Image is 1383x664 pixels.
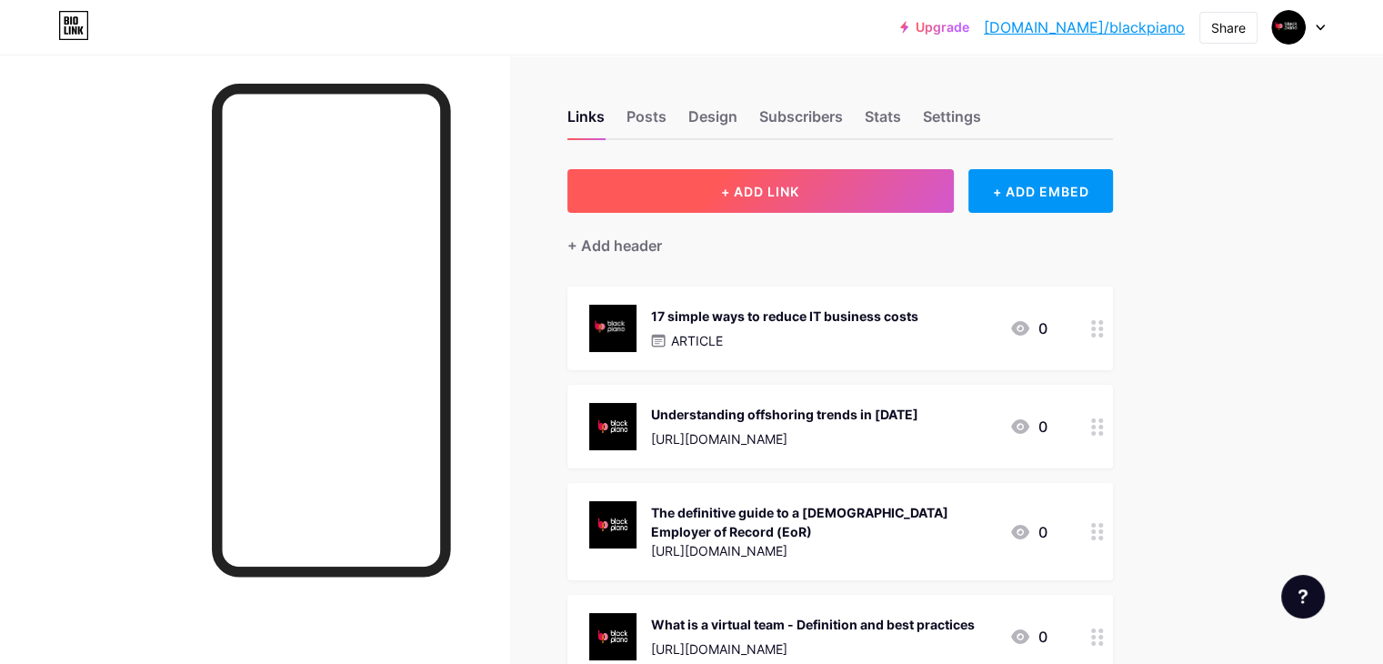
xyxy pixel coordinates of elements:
[1009,626,1047,648] div: 0
[651,405,918,424] div: Understanding offshoring trends in [DATE]
[589,501,636,548] img: The definitive guide to a UK Employer of Record (EoR)
[651,639,975,659] div: [URL][DOMAIN_NAME]
[984,16,1185,38] a: [DOMAIN_NAME]/blackpiano
[968,169,1113,213] div: + ADD EMBED
[651,429,918,448] div: [URL][DOMAIN_NAME]
[923,106,981,138] div: Settings
[626,106,666,138] div: Posts
[567,106,605,138] div: Links
[1009,317,1047,339] div: 0
[567,169,954,213] button: + ADD LINK
[688,106,737,138] div: Design
[865,106,901,138] div: Stats
[900,20,969,35] a: Upgrade
[651,541,995,560] div: [URL][DOMAIN_NAME]
[1271,10,1306,45] img: blackpiano
[1009,416,1047,438] div: 0
[651,615,975,634] div: What is a virtual team - Definition and best practices
[567,235,662,257] div: + Add header
[589,305,636,352] img: 17 simple ways to reduce IT business costs
[651,503,995,541] div: The definitive guide to a [DEMOGRAPHIC_DATA] Employer of Record (EoR)
[759,106,843,138] div: Subscribers
[589,613,636,660] img: What is a virtual team - Definition and best practices
[1009,521,1047,543] div: 0
[651,307,918,326] div: 17 simple ways to reduce IT business costs
[589,403,636,450] img: Understanding offshoring trends in 2024
[671,331,723,350] p: ARTICLE
[1211,18,1246,37] div: Share
[721,184,799,199] span: + ADD LINK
